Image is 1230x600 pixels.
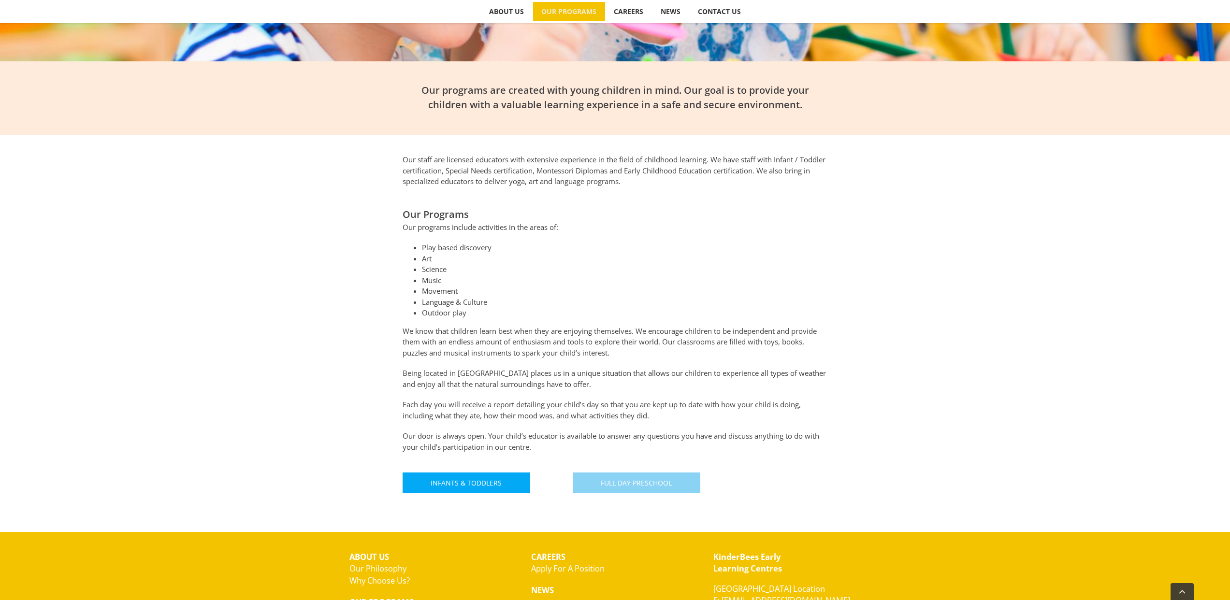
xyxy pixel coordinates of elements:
p: Our door is always open. Your child’s educator is available to answer any questions you have and ... [403,430,828,452]
li: Science [422,264,828,275]
span: OUR PROGRAMS [541,8,596,15]
p: Being located in [GEOGRAPHIC_DATA] places us in a unique situation that allows our children to ex... [403,368,828,389]
li: Movement [422,286,828,297]
h2: Our programs are created with young children in mind. Our goal is to provide your children with a... [403,83,828,112]
a: Why Choose Us? [349,575,410,586]
a: Apply For A Position [531,563,605,574]
a: OUR PROGRAMS [533,2,605,21]
li: Play based discovery [422,242,828,253]
p: Our staff are licensed educators with extensive experience in the field of childhood learning. We... [403,154,828,187]
a: KinderBees EarlyLearning Centres [713,551,782,574]
a: CONTACT US [690,2,750,21]
a: ABOUT US [481,2,533,21]
li: Music [422,275,828,286]
li: Outdoor play [422,307,828,318]
p: Our programs include activities in the areas of: [403,222,828,233]
span: CAREERS [614,8,643,15]
strong: ABOUT US [349,551,389,562]
span: NEWS [661,8,680,15]
h2: Our Programs [403,207,828,222]
a: Full Day Preschool [573,472,700,493]
a: NEWS [652,2,689,21]
span: CONTACT US [698,8,741,15]
li: Art [422,253,828,264]
p: We know that children learn best when they are enjoying themselves. We encourage children to be i... [403,326,828,358]
strong: KinderBees Early Learning Centres [713,551,782,574]
li: Language & Culture [422,297,828,308]
span: Full Day Preschool [601,479,672,487]
a: Our Philosophy [349,563,406,574]
a: CAREERS [606,2,652,21]
a: Infants & Toddlers [403,472,530,493]
p: Each day you will receive a report detailing your child’s day so that you are kept up to date wit... [403,399,828,421]
strong: CAREERS [531,551,565,562]
span: ABOUT US [489,8,524,15]
span: Infants & Toddlers [431,479,502,487]
strong: NEWS [531,585,554,596]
